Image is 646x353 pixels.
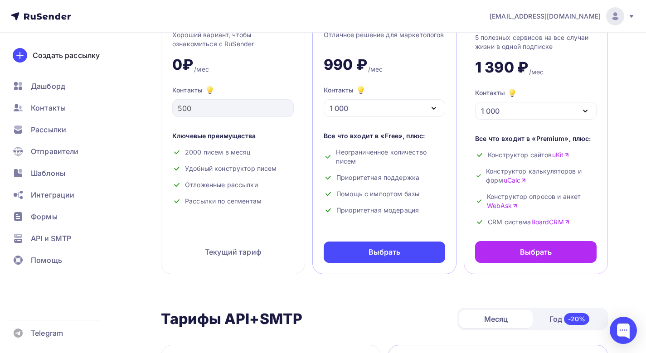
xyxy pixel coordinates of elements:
[324,131,445,140] div: Все что входит в «Free», плюс:
[330,103,348,114] div: 1 000
[31,124,66,135] span: Рассылки
[504,176,527,185] a: uCalc
[31,328,63,338] span: Telegram
[490,12,601,21] span: [EMAIL_ADDRESS][DOMAIN_NAME]
[172,197,294,206] div: Рассылки по сегментам
[369,247,401,257] div: Выбрать
[459,310,533,328] div: Месяц
[552,150,570,160] a: uKit
[31,255,62,266] span: Помощь
[324,173,445,182] div: Приоритетная поддержка
[31,233,71,244] span: API и SMTP
[31,146,79,157] span: Отправители
[172,164,294,173] div: Удобный конструктор писем
[7,99,115,117] a: Контакты
[520,247,552,257] div: Выбрать
[475,87,518,98] div: Контакты
[324,85,366,96] div: Контакты
[475,58,528,77] div: 1 390 ₽
[529,68,544,77] div: /мес
[7,142,115,160] a: Отправители
[324,56,367,74] div: 990 ₽
[564,313,590,325] div: -20%
[324,148,445,166] div: Неограниченное количество писем
[7,164,115,182] a: Шаблоны
[172,131,294,140] div: Ключевые преимущества
[488,150,569,160] span: Конструктор сайтов
[7,121,115,139] a: Рассылки
[481,106,500,116] div: 1 000
[31,102,66,113] span: Контакты
[533,309,606,329] div: Год
[487,192,597,210] span: Конструктор опросов и анкет
[487,201,518,210] a: WebAsk
[172,56,193,74] div: 0₽
[531,218,570,227] a: BoardCRM
[490,7,635,25] a: [EMAIL_ADDRESS][DOMAIN_NAME]
[161,310,302,328] h2: Тарифы API+SMTP
[368,65,383,74] div: /мес
[172,148,294,157] div: 2000 писем в месяц
[324,189,445,198] div: Помощь с импортом базы
[324,206,445,215] div: Приоритетная модерация
[172,180,294,189] div: Отложенные рассылки
[31,189,74,200] span: Интеграции
[172,85,294,96] div: Контакты
[488,218,570,227] span: CRM система
[33,50,100,61] div: Создать рассылку
[172,241,294,263] div: Текущий тариф
[475,87,597,120] button: Контакты 1 000
[31,211,58,222] span: Формы
[324,85,445,117] button: Контакты 1 000
[486,167,597,185] span: Конструктор калькуляторов и форм
[324,30,445,48] div: Отличное решение для маркетологов
[7,208,115,226] a: Формы
[172,30,294,48] div: Хороший вариант, чтобы ознакомиться с RuSender
[194,65,209,74] div: /мес
[475,33,597,51] div: 5 полезных сервисов на все случаи жизни в одной подписке
[31,81,65,92] span: Дашборд
[475,134,597,143] div: Все что входит в «Premium», плюс:
[31,168,65,179] span: Шаблоны
[7,77,115,95] a: Дашборд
